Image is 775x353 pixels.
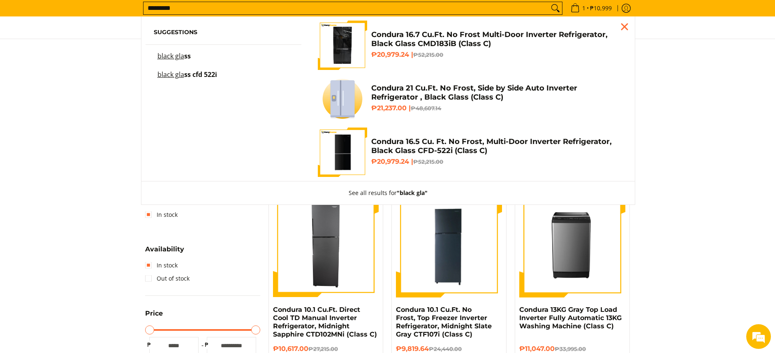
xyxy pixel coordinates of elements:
div: Close pop up [618,21,631,33]
h4: Condura 21 Cu.Ft. No Frost, Side by Side Auto Inverter Refrigerator , Black Glass (Class C) [371,84,622,102]
span: 1 [581,5,587,11]
span: ₱ [145,341,153,349]
a: Condura 10.1 Cu.Ft. Direct Cool TD Manual Inverter Refrigerator, Midnight Sapphire CTD102MNi (Cla... [273,306,377,338]
summary: Open [145,310,163,323]
textarea: Type your message and hit 'Enter' [4,225,157,253]
button: See all results for"black gla" [340,181,436,204]
h6: ₱11,047.00 [519,345,625,353]
img: Condura 13KG Gray Top Load Inverter Fully Automatic 13KG Washing Machine (Class C) [519,191,625,297]
del: ₱48,607.14 [411,105,441,111]
div: Minimize live chat window [135,4,155,24]
h6: ₱10,617.00 [273,345,379,353]
a: black glass [154,53,294,67]
a: Condura 16.7 Cu.Ft. No Frost Multi-Door Inverter Refrigerator, Black Glass CMD183iB (Class C) Con... [318,21,622,70]
span: • [568,4,614,13]
del: ₱24,440.00 [429,346,462,352]
h6: ₱21,237.00 | [371,104,622,112]
h6: ₱9,819.64 [396,345,502,353]
span: Availability [145,246,184,253]
img: Condura 21 Cu.Ft. No Frost, Side by Side Auto Inverter Refrigerator , Black Glass (Class C) [318,74,367,123]
h6: Suggestions [154,29,294,36]
a: Condura 21 Cu.Ft. No Frost, Side by Side Auto Inverter Refrigerator , Black Glass (Class C) Condu... [318,74,622,123]
a: Condura 10.1 Cu.Ft. No Frost, Top Freezer Inverter Refrigerator, Midnight Slate Gray CTF107i (Cla... [396,306,492,338]
strong: "black gla" [397,189,428,197]
a: black glass cfd 522i [154,72,294,86]
div: Chat with us now [43,46,138,57]
a: In stock [145,208,178,221]
span: ₱10,999 [589,5,613,11]
button: Search [549,2,562,14]
img: Condura 16.5 Cu. Ft. No Frost, Multi-Door Inverter Refrigerator, Black Glass CFD-522i (Class C) [318,128,368,176]
summary: Open [145,246,184,259]
img: Condura 10.1 Cu.Ft. Direct Cool TD Manual Inverter Refrigerator, Midnight Sapphire CTD102MNi (Cla... [273,191,379,297]
p: black glass [157,53,191,67]
img: Condura 16.7 Cu.Ft. No Frost Multi-Door Inverter Refrigerator, Black Glass CMD183iB (Class C) [318,21,367,70]
h4: Condura 16.7 Cu.Ft. No Frost Multi-Door Inverter Refrigerator, Black Glass CMD183iB (Class C) [371,30,622,49]
mark: black gla [157,70,184,79]
span: ₱ [203,341,211,349]
h6: ₱20,979.24 | [371,158,622,166]
a: In stock [145,259,178,272]
mark: black gla [157,51,184,60]
del: ₱52,215.00 [413,158,443,165]
span: ss [184,51,191,60]
img: Condura 10.1 Cu.Ft. No Frost, Top Freezer Inverter Refrigerator, Midnight Slate Gray CTF107i (Cla... [396,191,502,297]
span: Price [145,310,163,317]
a: Out of stock [145,272,190,285]
h4: Condura 16.5 Cu. Ft. No Frost, Multi-Door Inverter Refrigerator, Black Glass CFD-522i (Class C) [371,137,622,156]
p: black glass cfd 522i [157,72,217,86]
del: ₱33,995.00 [555,346,586,352]
a: Condura 13KG Gray Top Load Inverter Fully Automatic 13KG Washing Machine (Class C) [519,306,622,330]
h6: ₱20,979.24 | [371,51,622,59]
del: ₱27,215.00 [308,346,338,352]
span: ss cfd 522i [184,70,217,79]
del: ₱52,215.00 [413,51,443,58]
a: Condura 16.5 Cu. Ft. No Frost, Multi-Door Inverter Refrigerator, Black Glass CFD-522i (Class C) C... [318,128,622,177]
span: We're online! [48,104,113,187]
